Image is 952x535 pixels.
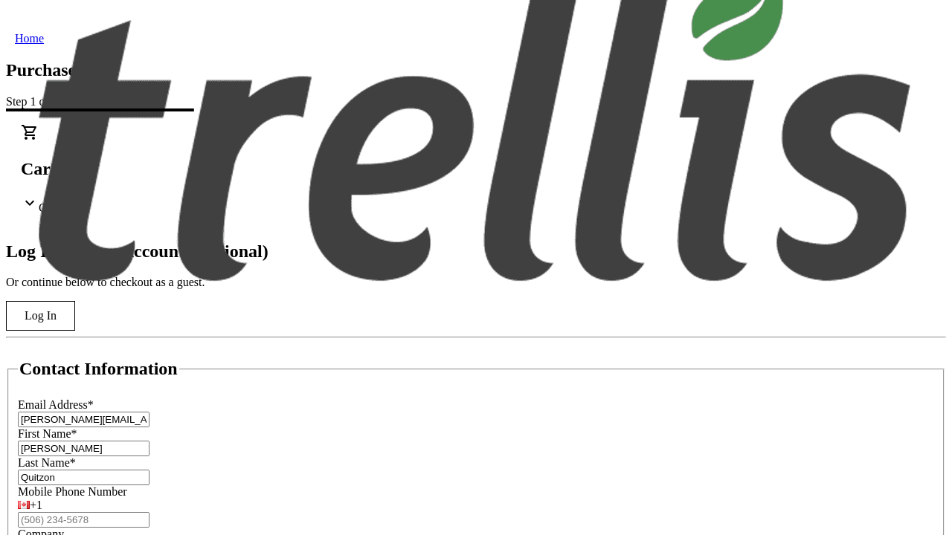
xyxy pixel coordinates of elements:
input: (506) 234-5678 [18,512,149,528]
span: Log In [25,309,57,322]
label: Email Address* [18,398,94,411]
label: Mobile Phone Number [18,485,127,498]
button: Log In [6,301,75,331]
label: First Name* [18,427,77,440]
label: Last Name* [18,456,76,469]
